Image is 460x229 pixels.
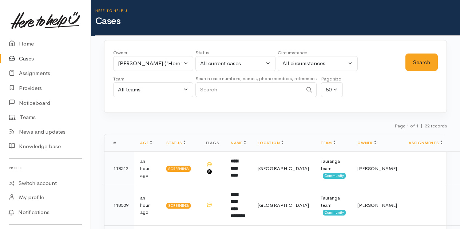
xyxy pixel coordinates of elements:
[321,75,343,83] div: Page size
[321,141,336,145] a: Team
[200,134,225,152] th: Flags
[321,194,346,209] div: Tauranga team
[113,49,193,56] div: Owner
[118,86,182,94] div: All teams
[258,141,283,145] a: Location
[282,59,346,68] div: All circumstances
[405,54,438,71] button: Search
[113,56,193,71] button: Malia Stowers ('Here to help u')
[95,9,460,13] h6: Here to help u
[195,75,317,82] small: Search case numbers, names, phone numbers, references
[195,82,302,97] input: Search
[321,158,346,172] div: Tauranga team
[278,56,358,71] button: All circumstances
[118,59,182,68] div: [PERSON_NAME] ('Here to help u')
[258,165,309,171] span: [GEOGRAPHIC_DATA]
[113,82,193,97] button: All teams
[394,123,447,129] small: Page 1 of 1 32 records
[195,49,275,56] div: Status
[113,75,193,83] div: Team
[104,134,134,152] th: #
[323,173,346,179] span: Community
[231,141,246,145] a: Name
[104,185,134,225] td: 118509
[200,59,264,68] div: All current cases
[104,152,134,185] td: 118512
[134,185,160,225] td: an hour ago
[357,165,397,171] span: [PERSON_NAME]
[357,202,397,208] span: [PERSON_NAME]
[166,203,191,209] div: Screening
[421,123,423,129] span: |
[258,202,309,208] span: [GEOGRAPHIC_DATA]
[140,141,152,145] a: Age
[166,141,186,145] a: Status
[326,86,332,94] div: 50
[323,210,346,216] span: Community
[166,166,191,171] div: Screening
[95,16,460,27] h1: Cases
[409,141,443,145] a: Assignments
[134,152,160,185] td: an hour ago
[357,141,376,145] a: Owner
[195,56,275,71] button: All current cases
[9,163,82,173] h6: Profile
[321,82,343,97] button: 50
[278,49,358,56] div: Circumstance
